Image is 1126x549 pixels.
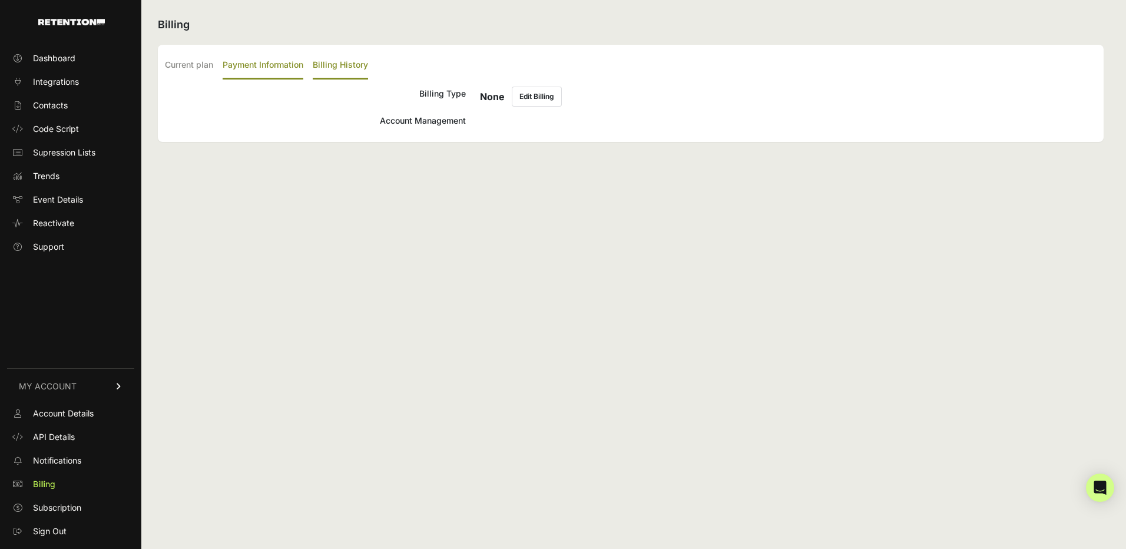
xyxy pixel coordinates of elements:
h2: Billing [158,16,1104,33]
a: Billing [7,475,134,494]
span: API Details [33,431,75,443]
h6: None [480,90,505,104]
button: Edit Billing [512,87,562,107]
a: Event Details [7,190,134,209]
a: Support [7,237,134,256]
div: Billing Type [165,87,466,107]
span: Dashboard [33,52,75,64]
a: Account Details [7,404,134,423]
a: Sign Out [7,522,134,541]
span: Notifications [33,455,81,467]
label: Current plan [165,52,213,80]
a: Integrations [7,72,134,91]
span: Reactivate [33,217,74,229]
a: MY ACCOUNT [7,368,134,404]
a: Reactivate [7,214,134,233]
a: Notifications [7,451,134,470]
img: Retention.com [38,19,105,25]
span: Trends [33,170,59,182]
span: MY ACCOUNT [19,381,77,392]
span: Event Details [33,194,83,206]
span: Sign Out [33,525,67,537]
span: Code Script [33,123,79,135]
a: Subscription [7,498,134,517]
a: Dashboard [7,49,134,68]
a: Supression Lists [7,143,134,162]
div: Account Management [165,114,466,128]
span: Subscription [33,502,81,514]
span: Account Details [33,408,94,419]
span: Billing [33,478,55,490]
a: Code Script [7,120,134,138]
span: Contacts [33,100,68,111]
a: API Details [7,428,134,447]
label: Payment Information [223,52,303,80]
span: Support [33,241,64,253]
label: Billing History [313,52,368,80]
a: Trends [7,167,134,186]
span: Supression Lists [33,147,95,158]
span: Integrations [33,76,79,88]
a: Contacts [7,96,134,115]
div: Open Intercom Messenger [1086,474,1114,502]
